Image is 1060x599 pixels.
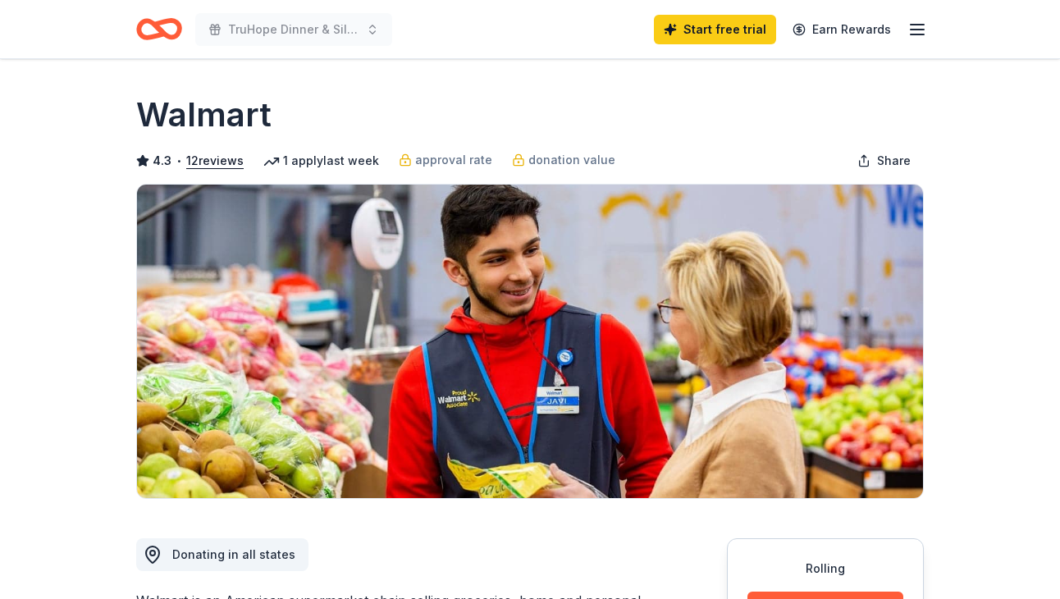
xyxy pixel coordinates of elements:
a: Earn Rewards [783,15,901,44]
div: Rolling [747,559,903,578]
span: Share [877,151,911,171]
span: approval rate [415,150,492,170]
img: Image for Walmart [137,185,923,498]
a: Home [136,10,182,48]
button: TruHope Dinner & Silent Auction [195,13,392,46]
a: Start free trial [654,15,776,44]
a: approval rate [399,150,492,170]
h1: Walmart [136,92,272,138]
button: Share [844,144,924,177]
div: 1 apply last week [263,151,379,171]
span: • [176,154,182,167]
span: 4.3 [153,151,171,171]
span: TruHope Dinner & Silent Auction [228,20,359,39]
button: 12reviews [186,151,244,171]
a: donation value [512,150,615,170]
span: Donating in all states [172,547,295,561]
span: donation value [528,150,615,170]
